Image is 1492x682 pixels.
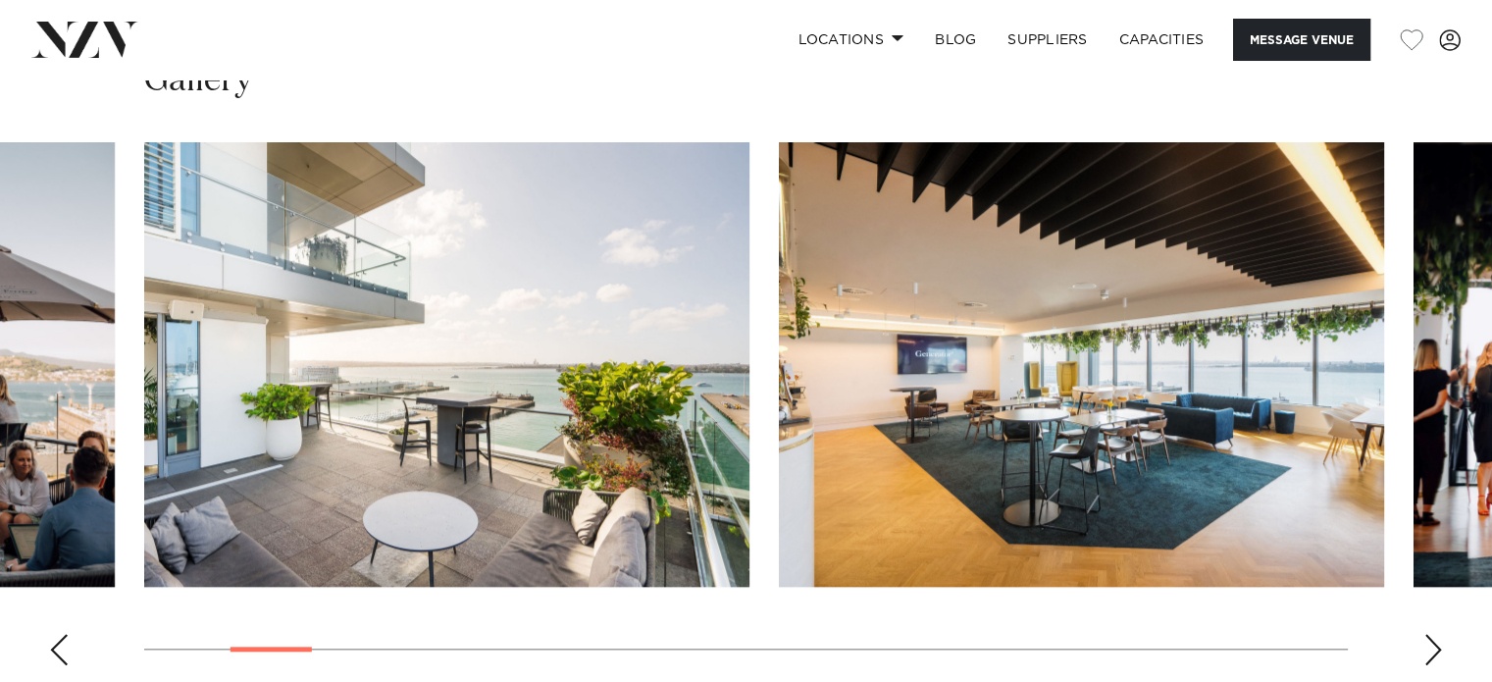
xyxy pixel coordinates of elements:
swiper-slide: 4 / 28 [779,142,1384,587]
a: Capacities [1104,19,1220,61]
img: nzv-logo.png [31,22,138,57]
button: Message Venue [1233,19,1370,61]
a: BLOG [919,19,992,61]
swiper-slide: 3 / 28 [144,142,749,587]
a: SUPPLIERS [992,19,1103,61]
h2: Gallery [144,59,252,103]
a: Locations [782,19,919,61]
